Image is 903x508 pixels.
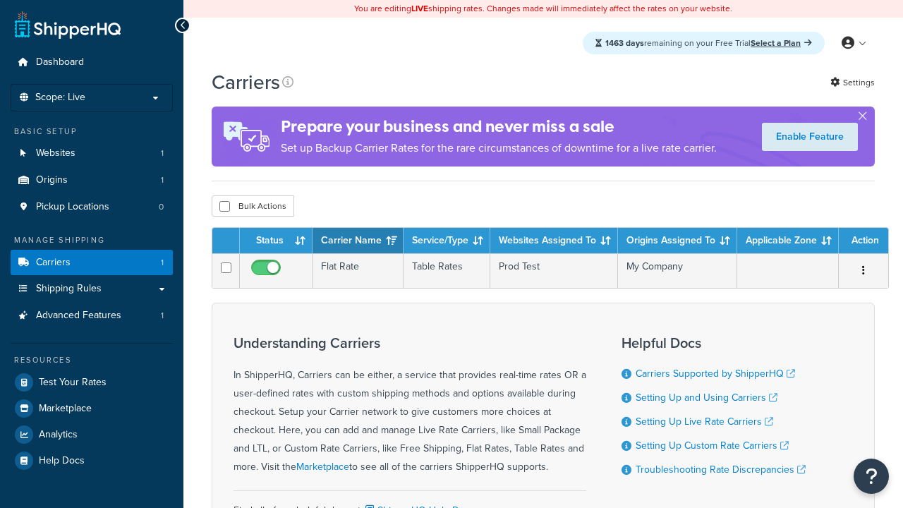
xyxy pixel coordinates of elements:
[15,11,121,39] a: ShipperHQ Home
[36,56,84,68] span: Dashboard
[11,354,173,366] div: Resources
[490,228,618,253] th: Websites Assigned To: activate to sort column ascending
[404,228,490,253] th: Service/Type: activate to sort column ascending
[159,201,164,213] span: 0
[404,253,490,288] td: Table Rates
[737,228,839,253] th: Applicable Zone: activate to sort column ascending
[234,335,586,476] div: In ShipperHQ, Carriers can be either, a service that provides real-time rates OR a user-defined r...
[636,462,806,477] a: Troubleshooting Rate Discrepancies
[161,147,164,159] span: 1
[751,37,812,49] a: Select a Plan
[11,422,173,447] a: Analytics
[39,455,85,467] span: Help Docs
[11,303,173,329] a: Advanced Features 1
[36,201,109,213] span: Pickup Locations
[36,310,121,322] span: Advanced Features
[11,140,173,167] a: Websites 1
[11,194,173,220] a: Pickup Locations 0
[11,167,173,193] a: Origins 1
[490,253,618,288] td: Prod Test
[161,257,164,269] span: 1
[11,396,173,421] a: Marketplace
[605,37,644,49] strong: 1463 days
[39,403,92,415] span: Marketplace
[411,2,428,15] b: LIVE
[583,32,825,54] div: remaining on your Free Trial
[36,174,68,186] span: Origins
[762,123,858,151] a: Enable Feature
[212,107,281,167] img: ad-rules-rateshop-fe6ec290ccb7230408bd80ed9643f0289d75e0ffd9eb532fc0e269fcd187b520.png
[36,283,102,295] span: Shipping Rules
[11,250,173,276] a: Carriers 1
[618,253,737,288] td: My Company
[281,138,717,158] p: Set up Backup Carrier Rates for the rare circumstances of downtime for a live rate carrier.
[212,68,280,96] h1: Carriers
[281,115,717,138] h4: Prepare your business and never miss a sale
[212,195,294,217] button: Bulk Actions
[11,234,173,246] div: Manage Shipping
[618,228,737,253] th: Origins Assigned To: activate to sort column ascending
[636,438,789,453] a: Setting Up Custom Rate Carriers
[11,194,173,220] li: Pickup Locations
[839,228,888,253] th: Action
[11,126,173,138] div: Basic Setup
[39,377,107,389] span: Test Your Rates
[830,73,875,92] a: Settings
[161,174,164,186] span: 1
[39,429,78,441] span: Analytics
[11,49,173,75] a: Dashboard
[296,459,349,474] a: Marketplace
[11,370,173,395] a: Test Your Rates
[636,390,777,405] a: Setting Up and Using Carriers
[11,276,173,302] a: Shipping Rules
[35,92,85,104] span: Scope: Live
[11,448,173,473] a: Help Docs
[11,250,173,276] li: Carriers
[36,147,75,159] span: Websites
[854,459,889,494] button: Open Resource Center
[622,335,806,351] h3: Helpful Docs
[240,228,313,253] th: Status: activate to sort column ascending
[11,167,173,193] li: Origins
[636,366,795,381] a: Carriers Supported by ShipperHQ
[313,253,404,288] td: Flat Rate
[161,310,164,322] span: 1
[11,303,173,329] li: Advanced Features
[313,228,404,253] th: Carrier Name: activate to sort column ascending
[36,257,71,269] span: Carriers
[234,335,586,351] h3: Understanding Carriers
[636,414,773,429] a: Setting Up Live Rate Carriers
[11,140,173,167] li: Websites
